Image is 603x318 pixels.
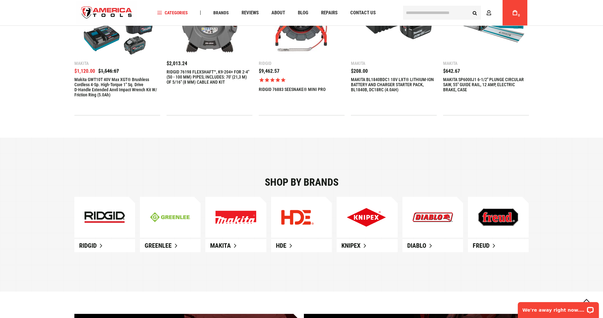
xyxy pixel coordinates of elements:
span: Knipex [341,242,360,249]
span: About [271,10,285,15]
a: Ridgid [74,239,135,252]
a: Diablo [402,239,463,252]
img: greenline-mobile.jpg [150,212,190,222]
span: $208.00 [351,68,368,74]
img: Explore Our New Products [347,208,386,227]
span: Makita [210,242,231,249]
iframe: LiveChat chat widget [514,298,603,318]
button: Search [469,7,481,19]
span: $9,462.57 [259,68,279,74]
a: store logo [76,1,138,25]
span: Categories [157,10,188,15]
a: Repairs [318,9,340,17]
a: Blog [295,9,311,17]
a: Explore Our New Products [205,197,266,238]
a: Greenlee [140,239,201,252]
a: About [269,9,288,17]
span: $1,120.00 [74,68,95,74]
span: Brands [213,10,229,15]
div: Makita [74,61,160,66]
a: Explore Our New Products [468,197,529,238]
img: ridgid-mobile.jpg [85,211,125,223]
a: Makita GWT10T 40V max XGT® Brushless Cordless 4‑Sp. High‑Torque 1" Sq. Drive D‑Handle Extended An... [74,77,160,97]
span: $1,546.67 [98,68,119,74]
img: Explore Our New Products [413,212,453,222]
span: $642.67 [443,68,460,74]
span: Rated 5.0 out of 5 stars 1 reviews [259,77,345,83]
a: Contact Us [347,9,379,17]
img: Explore Our New Products [216,211,256,224]
a: Categories [154,9,191,17]
a: Explore Our New Products [337,197,397,238]
a: Explore Our New Products [271,197,332,238]
img: Explore Our New Products [281,210,314,225]
span: Freud [473,242,490,249]
a: RIDGID 76198 FLEXSHAFT™, K9-204+ FOR 2-4" (50 - 100 MM) PIPES; INCLUDES: 70' (21,3 M) OF 5/16" (8... [167,69,252,85]
a: MAKITA SP6000J1 6-1/2" PLUNGE CIRCULAR SAW, 55" GUIDE RAIL, 12 AMP, ELECTRIC BRAKE, CASE [443,77,529,92]
div: Makita [351,61,437,66]
span: Ridgid [79,242,97,249]
span: Greenlee [145,242,172,249]
a: HDE [271,239,332,252]
span: $2,013.24 [167,60,187,66]
span: Repairs [321,10,338,15]
a: Makita [205,239,266,252]
a: Freud [468,239,529,252]
div: Makita [443,61,529,66]
div: Shop by brands [74,177,529,187]
a: Reviews [239,9,262,17]
a: Brands [210,9,232,17]
span: Reviews [242,10,259,15]
a: MAKITA BL1840BDC1 18V LXT® LITHIUM-ION BATTERY AND CHARGER STARTER PACK, BL1840B, DC18RC (4.0AH) [351,77,437,92]
a: Knipex [337,239,397,252]
img: America Tools [76,1,138,25]
span: Blog [298,10,308,15]
a: RIDGID 76883 SEESNAKE® MINI PRO [259,87,325,92]
span: 0 [518,14,520,17]
a: Explore Our New Products [402,197,463,238]
span: HDE [276,242,286,249]
div: Ridgid [259,61,345,66]
span: Contact Us [350,10,376,15]
span: Diablo [407,242,426,249]
img: Explore Our New Products [478,208,518,226]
